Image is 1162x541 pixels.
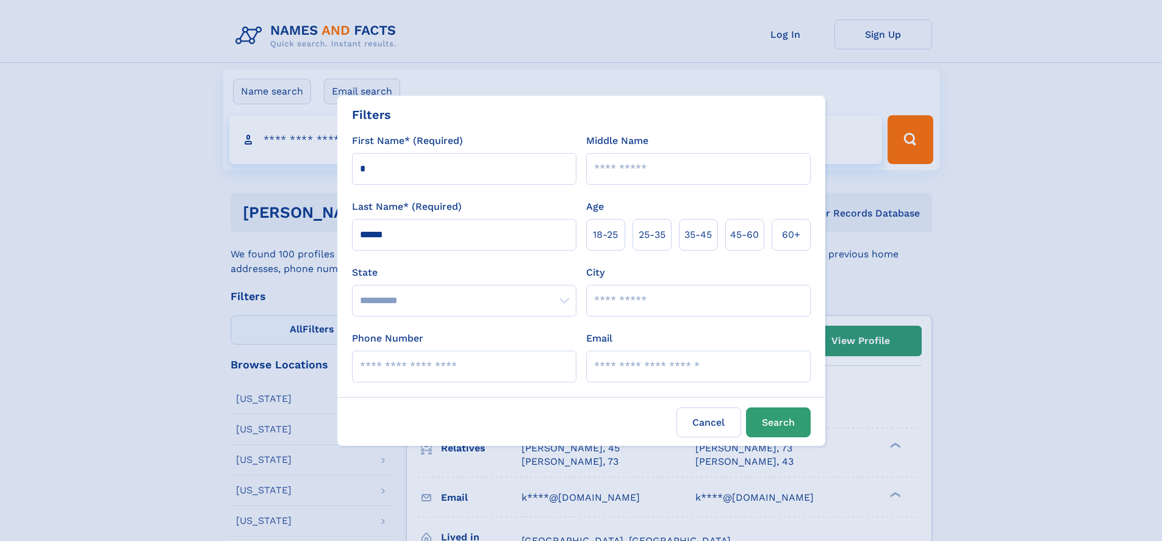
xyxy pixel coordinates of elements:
label: Middle Name [586,134,648,148]
label: First Name* (Required) [352,134,463,148]
span: 35‑45 [684,228,712,242]
label: Last Name* (Required) [352,199,462,214]
label: Age [586,199,604,214]
span: 60+ [782,228,800,242]
div: Filters [352,106,391,124]
label: State [352,265,576,280]
label: Email [586,331,612,346]
span: 18‑25 [593,228,618,242]
span: 45‑60 [730,228,759,242]
label: City [586,265,604,280]
label: Phone Number [352,331,423,346]
label: Cancel [676,407,741,437]
span: 25‑35 [639,228,665,242]
button: Search [746,407,811,437]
